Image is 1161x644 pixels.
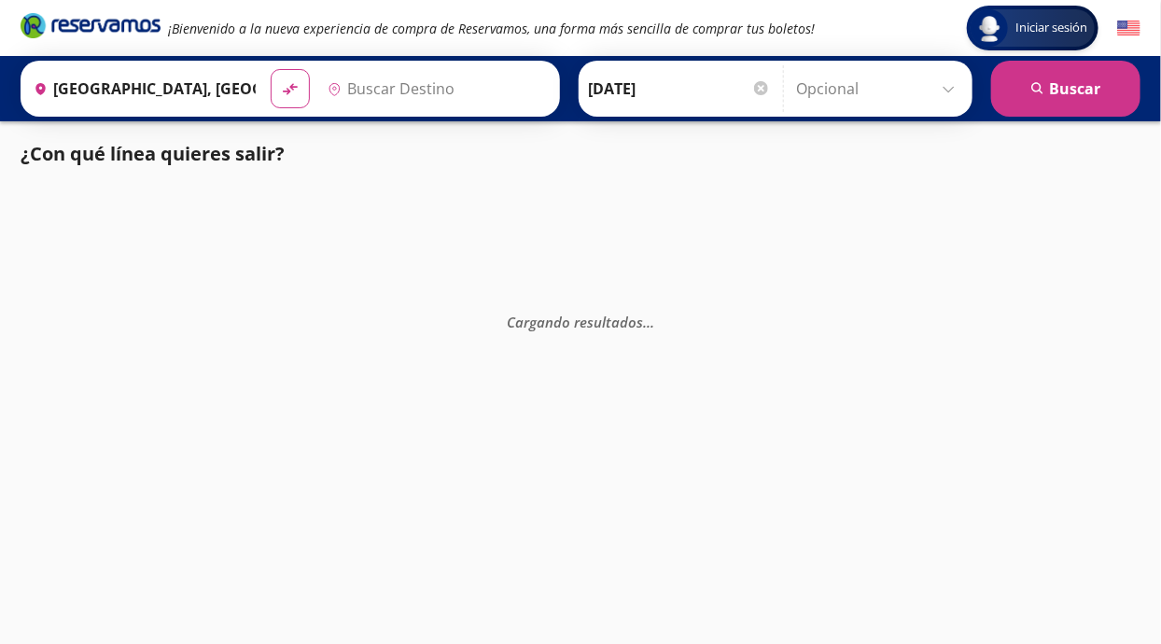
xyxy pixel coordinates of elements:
[647,313,650,331] span: .
[26,65,256,112] input: Buscar Origen
[1117,17,1140,40] button: English
[507,313,654,331] em: Cargando resultados
[21,11,161,39] i: Brand Logo
[588,65,771,112] input: Elegir Fecha
[643,313,647,331] span: .
[21,140,285,168] p: ¿Con qué línea quieres salir?
[991,61,1140,117] button: Buscar
[168,20,815,37] em: ¡Bienvenido a la nueva experiencia de compra de Reservamos, una forma más sencilla de comprar tus...
[796,65,963,112] input: Opcional
[320,65,550,112] input: Buscar Destino
[650,313,654,331] span: .
[21,11,161,45] a: Brand Logo
[1008,19,1095,37] span: Iniciar sesión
